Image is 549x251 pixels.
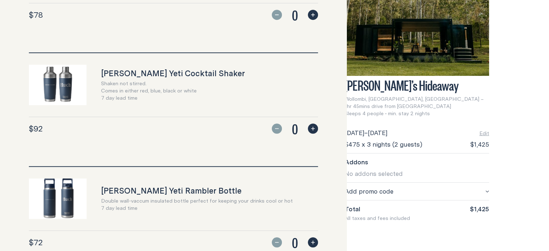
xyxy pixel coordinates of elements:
[470,140,489,149] span: $1,425
[345,169,403,178] span: No addons selected
[345,187,393,196] span: Add promo code
[345,215,410,222] span: All taxes and fees included
[29,10,43,20] span: $78
[345,205,360,213] span: Total
[29,65,87,105] img: f8e3464a-4a48-46fd-845f-295814c971bd.png
[29,237,43,247] span: $72
[345,158,368,166] span: Addons
[101,197,293,204] p: Double wall-vaccum insulated bottle perfect for keeping your drinks cool or hot
[29,178,87,219] img: 8d7e81a2-b91a-470e-a0b0-5d0f952242bb.png
[286,234,304,251] span: 0
[101,204,293,212] p: 7 day lead time
[101,80,245,87] p: Shaken not stirred.
[479,130,489,137] button: Edit
[345,80,489,90] h3: [PERSON_NAME]’s Hideaway
[286,120,304,137] span: 0
[345,95,489,110] span: Wollombi, [GEOGRAPHIC_DATA], [GEOGRAPHIC_DATA] – 1hr 45mins drive from [GEOGRAPHIC_DATA]
[101,68,245,78] h3: [PERSON_NAME] Yeti Cocktail Shaker
[101,87,245,94] p: Comes in either red, blue, black or white
[345,187,489,196] button: Add promo code
[470,205,489,213] span: $1,425
[29,124,43,134] span: $92
[345,110,430,117] span: Sleeps 4 people • min. stay 2 nights
[286,6,304,23] span: 0
[345,129,387,137] div: –
[101,94,245,101] p: 7 day lead time
[345,140,422,149] span: $475 x 3 nights (2 guests)
[345,128,364,137] span: [DATE]
[368,128,387,137] span: [DATE]
[101,186,293,196] h3: [PERSON_NAME] Yeti Rambler Bottle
